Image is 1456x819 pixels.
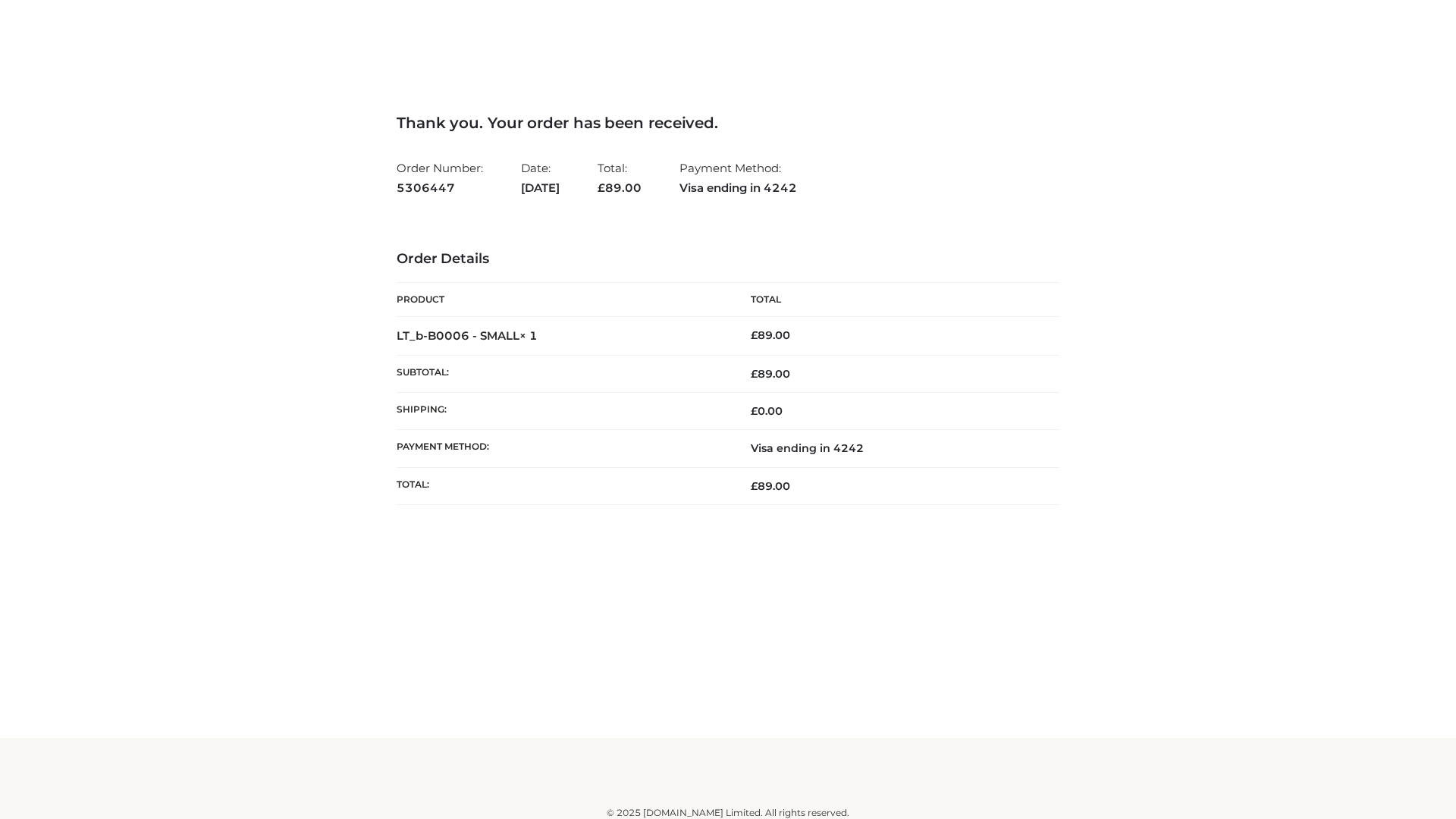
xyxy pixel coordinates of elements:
li: Payment Method: [679,155,797,201]
span: £ [751,328,758,342]
th: Subtotal: [397,355,728,392]
th: Payment method: [397,430,728,467]
th: Total [728,283,1059,317]
span: £ [751,367,758,381]
bdi: 89.00 [751,328,790,342]
span: 89.00 [598,180,642,195]
strong: 5306447 [397,178,483,198]
th: Shipping: [397,393,728,430]
h3: Thank you. Your order has been received. [397,114,1059,132]
strong: LT_b-B0006 - SMALL [397,328,538,343]
li: Order Number: [397,155,483,201]
span: £ [598,180,605,195]
span: £ [751,404,758,418]
bdi: 0.00 [751,404,783,418]
th: Total: [397,467,728,504]
li: Date: [521,155,560,201]
strong: Visa ending in 4242 [679,178,797,198]
td: Visa ending in 4242 [728,430,1059,467]
h3: Order Details [397,251,1059,268]
strong: × 1 [519,328,538,343]
span: £ [751,479,758,493]
span: 89.00 [751,479,790,493]
li: Total: [598,155,642,201]
th: Product [397,283,728,317]
span: 89.00 [751,367,790,381]
strong: [DATE] [521,178,560,198]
